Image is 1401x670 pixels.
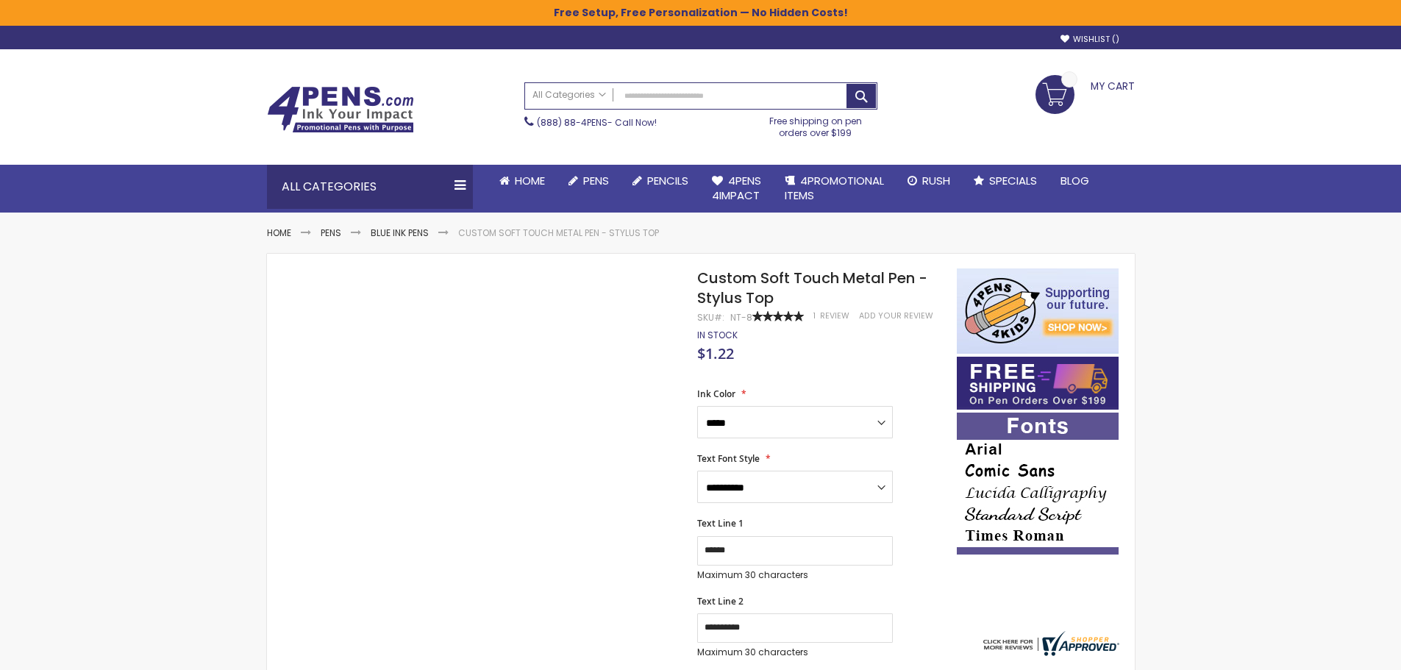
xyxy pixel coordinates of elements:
[697,569,893,581] p: Maximum 30 characters
[989,173,1037,188] span: Specials
[697,329,738,341] div: Availability
[583,173,609,188] span: Pens
[537,116,607,129] a: (888) 88-4PENS
[515,173,545,188] span: Home
[712,173,761,203] span: 4Pens 4impact
[980,646,1119,659] a: 4pens.com certificate URL
[697,268,927,308] span: Custom Soft Touch Metal Pen - Stylus Top
[752,311,804,321] div: 100%
[697,646,893,658] p: Maximum 30 characters
[697,517,744,530] span: Text Line 1
[267,86,414,133] img: 4Pens Custom Pens and Promotional Products
[980,631,1119,656] img: 4pens.com widget logo
[730,312,752,324] div: NT-8
[647,173,688,188] span: Pencils
[859,310,933,321] a: Add Your Review
[1060,34,1119,45] a: Wishlist
[557,165,621,197] a: Pens
[621,165,700,197] a: Pencils
[488,165,557,197] a: Home
[700,165,773,213] a: 4Pens4impact
[957,413,1119,555] img: font-personalization-examples
[532,89,606,101] span: All Categories
[754,110,877,139] div: Free shipping on pen orders over $199
[896,165,962,197] a: Rush
[321,227,341,239] a: Pens
[813,310,816,321] span: 1
[922,173,950,188] span: Rush
[697,595,744,607] span: Text Line 2
[371,227,429,239] a: Blue ink Pens
[957,357,1119,410] img: Free shipping on orders over $199
[1060,173,1089,188] span: Blog
[773,165,896,213] a: 4PROMOTIONALITEMS
[962,165,1049,197] a: Specials
[697,452,760,465] span: Text Font Style
[813,310,852,321] a: 1 Review
[525,83,613,107] a: All Categories
[785,173,884,203] span: 4PROMOTIONAL ITEMS
[267,227,291,239] a: Home
[267,165,473,209] div: All Categories
[697,311,724,324] strong: SKU
[697,388,735,400] span: Ink Color
[697,329,738,341] span: In stock
[537,116,657,129] span: - Call Now!
[957,268,1119,354] img: 4pens 4 kids
[458,227,659,239] li: Custom Soft Touch Metal Pen - Stylus Top
[1049,165,1101,197] a: Blog
[697,343,734,363] span: $1.22
[820,310,849,321] span: Review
